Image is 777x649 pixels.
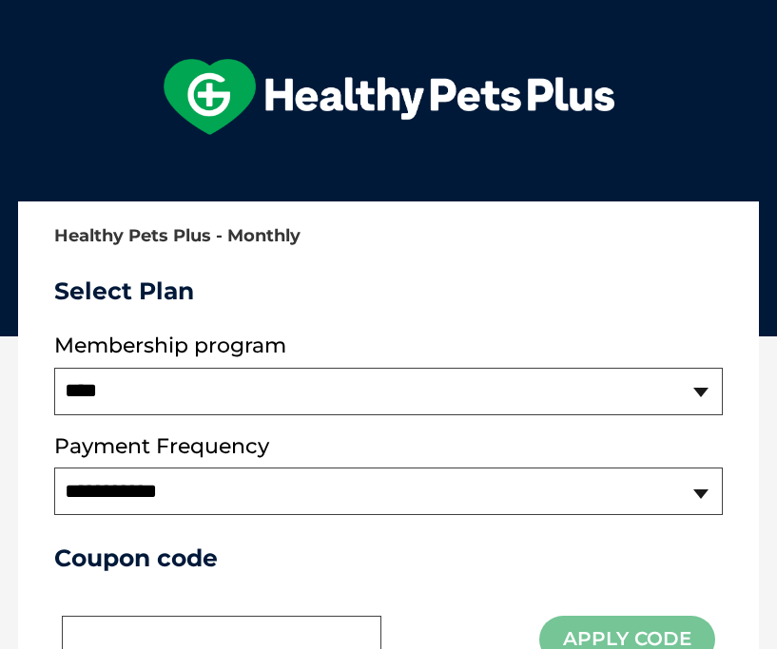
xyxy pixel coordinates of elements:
h2: Healthy Pets Plus - Monthly [54,227,723,246]
h3: Coupon code [54,544,723,572]
label: Payment Frequency [54,434,269,459]
h3: Select Plan [54,277,723,305]
label: Membership program [54,334,723,358]
img: hpp-logo-landscape-green-white.png [164,59,614,135]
